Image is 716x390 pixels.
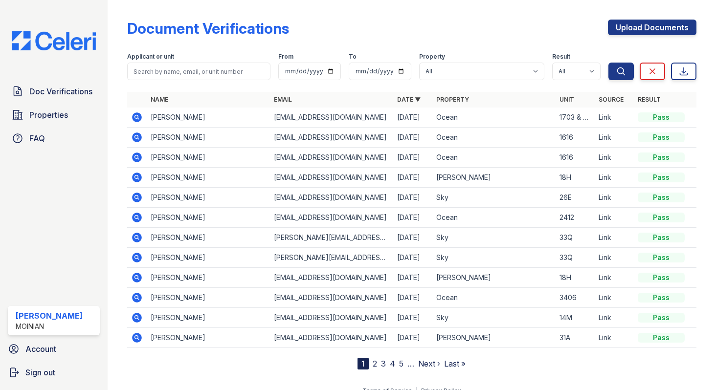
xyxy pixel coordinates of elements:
[638,193,685,202] div: Pass
[25,367,55,378] span: Sign out
[432,188,556,208] td: Sky
[432,168,556,188] td: [PERSON_NAME]
[393,328,432,348] td: [DATE]
[147,328,270,348] td: [PERSON_NAME]
[638,152,685,162] div: Pass
[270,328,393,348] td: [EMAIL_ADDRESS][DOMAIN_NAME]
[393,148,432,168] td: [DATE]
[8,129,100,148] a: FAQ
[595,288,634,308] td: Link
[393,228,432,248] td: [DATE]
[127,63,270,80] input: Search by name, email, or unit number
[270,188,393,208] td: [EMAIL_ADDRESS][DOMAIN_NAME]
[432,148,556,168] td: Ocean
[270,168,393,188] td: [EMAIL_ADDRESS][DOMAIN_NAME]
[4,31,104,50] img: CE_Logo_Blue-a8612792a0a2168367f1c8372b55b34899dd931a85d93a1a3d3e32e68fde9ad4.png
[552,53,570,61] label: Result
[393,168,432,188] td: [DATE]
[432,248,556,268] td: Sky
[432,208,556,228] td: Ocean
[556,108,595,128] td: 1703 & 3001
[638,173,685,182] div: Pass
[270,228,393,248] td: [PERSON_NAME][EMAIL_ADDRESS][DOMAIN_NAME]
[270,128,393,148] td: [EMAIL_ADDRESS][DOMAIN_NAME]
[373,359,377,368] a: 2
[407,358,414,369] span: …
[278,53,293,61] label: From
[418,359,440,368] a: Next ›
[556,268,595,288] td: 18H
[393,128,432,148] td: [DATE]
[556,288,595,308] td: 3406
[274,96,292,103] a: Email
[270,148,393,168] td: [EMAIL_ADDRESS][DOMAIN_NAME]
[147,128,270,148] td: [PERSON_NAME]
[16,310,83,322] div: [PERSON_NAME]
[432,128,556,148] td: Ocean
[432,328,556,348] td: [PERSON_NAME]
[444,359,466,368] a: Last »
[556,168,595,188] td: 18H
[393,248,432,268] td: [DATE]
[595,328,634,348] td: Link
[147,188,270,208] td: [PERSON_NAME]
[29,132,45,144] span: FAQ
[556,248,595,268] td: 33Q
[147,108,270,128] td: [PERSON_NAME]
[595,308,634,328] td: Link
[595,268,634,288] td: Link
[556,148,595,168] td: 1616
[432,288,556,308] td: Ocean
[595,228,634,248] td: Link
[147,208,270,228] td: [PERSON_NAME]
[595,168,634,188] td: Link
[16,322,83,331] div: Moinian
[270,108,393,128] td: [EMAIL_ADDRESS][DOMAIN_NAME]
[638,132,685,142] div: Pass
[556,308,595,328] td: 14M
[638,253,685,262] div: Pass
[595,208,634,228] td: Link
[25,343,56,355] span: Account
[432,308,556,328] td: Sky
[270,288,393,308] td: [EMAIL_ADDRESS][DOMAIN_NAME]
[127,20,289,37] div: Document Verifications
[595,128,634,148] td: Link
[147,248,270,268] td: [PERSON_NAME]
[29,109,68,121] span: Properties
[432,108,556,128] td: Ocean
[127,53,174,61] label: Applicant or unit
[638,313,685,323] div: Pass
[638,273,685,282] div: Pass
[147,308,270,328] td: [PERSON_NAME]
[432,228,556,248] td: Sky
[638,333,685,343] div: Pass
[559,96,574,103] a: Unit
[4,363,104,382] a: Sign out
[399,359,403,368] a: 5
[393,268,432,288] td: [DATE]
[381,359,386,368] a: 3
[393,188,432,208] td: [DATE]
[638,293,685,303] div: Pass
[556,328,595,348] td: 31A
[595,148,634,168] td: Link
[393,108,432,128] td: [DATE]
[599,96,624,103] a: Source
[270,268,393,288] td: [EMAIL_ADDRESS][DOMAIN_NAME]
[358,358,369,369] div: 1
[147,168,270,188] td: [PERSON_NAME]
[4,339,104,359] a: Account
[638,213,685,222] div: Pass
[393,308,432,328] td: [DATE]
[419,53,445,61] label: Property
[397,96,421,103] a: Date ▼
[147,148,270,168] td: [PERSON_NAME]
[556,208,595,228] td: 2412
[8,105,100,125] a: Properties
[270,248,393,268] td: [PERSON_NAME][EMAIL_ADDRESS][DOMAIN_NAME]
[147,268,270,288] td: [PERSON_NAME]
[638,233,685,242] div: Pass
[595,248,634,268] td: Link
